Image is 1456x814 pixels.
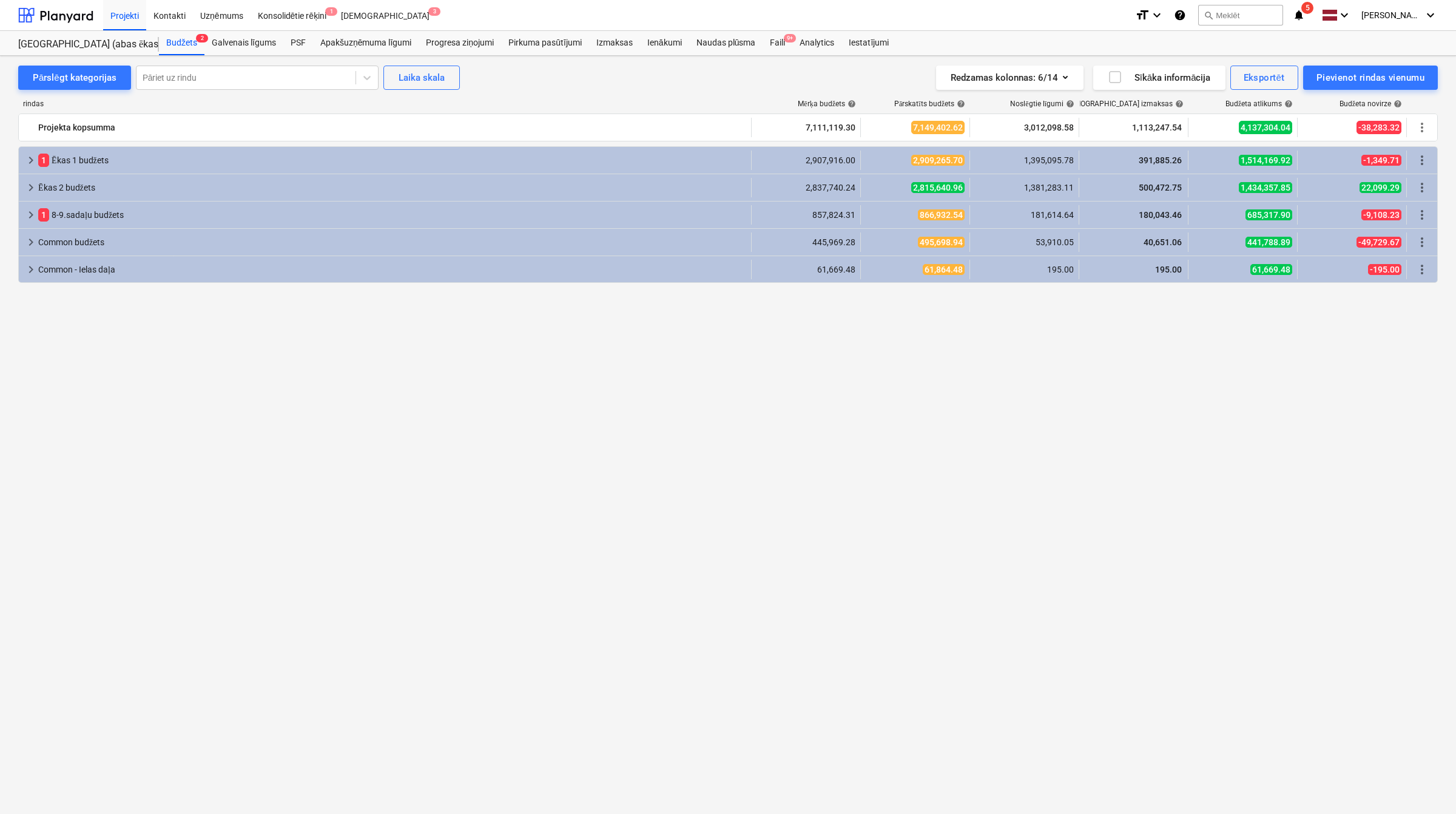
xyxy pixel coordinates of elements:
a: Pirkuma pasūtījumi [501,31,589,55]
div: 445,969.28 [757,237,855,247]
span: 2,909,265.70 [911,155,965,166]
div: 8-9.sadaļu budžets [38,205,746,225]
a: Faili9+ [763,31,792,55]
span: 441,788.89 [1245,237,1292,248]
a: Galvenais līgums [204,31,283,55]
span: 1 [325,7,337,16]
div: 7,111,119.30 [757,118,855,137]
div: Izmaksas [589,31,640,55]
div: Faili [763,31,792,55]
a: PSF [283,31,313,55]
span: 22,099.29 [1360,182,1401,193]
span: help [845,100,856,108]
span: Vairāk darbību [1415,208,1429,222]
div: Budžets [159,31,204,55]
span: 9+ [784,34,796,42]
i: format_size [1135,8,1150,22]
div: Common - Ielas daļa [38,260,746,279]
i: keyboard_arrow_down [1150,8,1164,22]
span: Vairāk darbību [1415,235,1429,249]
span: 500,472.75 [1137,183,1183,192]
button: Pievienot rindas vienumu [1303,66,1438,90]
div: rindas [18,100,752,109]
div: 1,395,095.78 [975,155,1074,165]
span: -9,108.23 [1361,209,1401,220]
button: Redzamas kolonnas:6/14 [936,66,1084,90]
i: Zināšanu pamats [1174,8,1186,22]
div: Sīkāka informācija [1108,70,1211,86]
span: 40,651.06 [1142,237,1183,247]
div: Laika skala [399,70,445,86]
span: 2,815,640.96 [911,182,965,193]
span: 1 [38,154,49,167]
div: [GEOGRAPHIC_DATA] (abas ēkas - PRJ2002936 un PRJ2002937) 2601965 [18,38,144,51]
div: Noslēgtie līgumi [1010,100,1074,109]
a: Iestatījumi [841,31,896,55]
span: 4,137,304.04 [1239,121,1292,134]
button: Eksportēt [1230,66,1298,90]
i: keyboard_arrow_down [1337,8,1352,22]
div: 53,910.05 [975,237,1074,247]
div: Ēkas 1 budžets [38,151,746,170]
span: Vairāk darbību [1415,153,1429,168]
span: keyboard_arrow_right [24,180,38,195]
div: Projekta kopsumma [38,118,746,137]
span: 5 [1301,2,1313,14]
span: -38,283.32 [1357,121,1401,134]
button: Sīkāka informācija [1093,66,1225,90]
span: 61,864.48 [923,264,965,275]
div: 1,381,283.11 [975,183,1074,192]
iframe: Chat Widget [1395,756,1456,814]
div: Ienākumi [640,31,689,55]
span: 866,932.54 [918,209,965,220]
span: 1,434,357.85 [1239,182,1292,193]
span: keyboard_arrow_right [24,235,38,249]
div: 61,669.48 [757,265,855,274]
i: notifications [1293,8,1305,22]
span: keyboard_arrow_right [24,262,38,277]
div: Common budžets [38,232,746,252]
button: Meklēt [1198,5,1283,25]
span: 1,514,169.92 [1239,155,1292,166]
button: Laika skala [383,66,460,90]
div: Pārslēgt kategorijas [33,70,116,86]
span: Vairāk darbību [1415,180,1429,195]
div: Redzamas kolonnas : 6/14 [951,70,1069,86]
span: Vairāk darbību [1415,120,1429,135]
div: [DEMOGRAPHIC_DATA] izmaksas [1063,100,1184,109]
span: -1,349.71 [1361,155,1401,166]
a: Budžets2 [159,31,204,55]
span: help [1282,100,1293,108]
a: Progresa ziņojumi [419,31,501,55]
span: [PERSON_NAME] [1361,10,1422,20]
button: Pārslēgt kategorijas [18,66,131,90]
span: 7,149,402.62 [911,121,965,134]
span: 495,698.94 [918,237,965,248]
div: Budžeta atlikums [1225,100,1293,109]
span: keyboard_arrow_right [24,153,38,168]
span: Vairāk darbību [1415,262,1429,277]
div: Budžeta novirze [1340,100,1402,109]
span: 180,043.46 [1137,210,1183,220]
a: Apakšuzņēmuma līgumi [313,31,419,55]
span: 1 [38,208,49,222]
span: help [1063,100,1074,108]
div: 2,837,740.24 [757,183,855,192]
span: 391,885.26 [1137,155,1183,165]
div: Pārskatīts budžets [894,100,965,109]
span: 685,317.90 [1245,209,1292,220]
a: Analytics [792,31,841,55]
div: 3,012,098.58 [975,118,1074,137]
div: Pievienot rindas vienumu [1316,70,1424,86]
div: 2,907,916.00 [757,155,855,165]
span: search [1204,10,1213,20]
div: Eksportēt [1244,70,1285,86]
span: help [1173,100,1184,108]
a: Naudas plūsma [689,31,763,55]
span: keyboard_arrow_right [24,208,38,222]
